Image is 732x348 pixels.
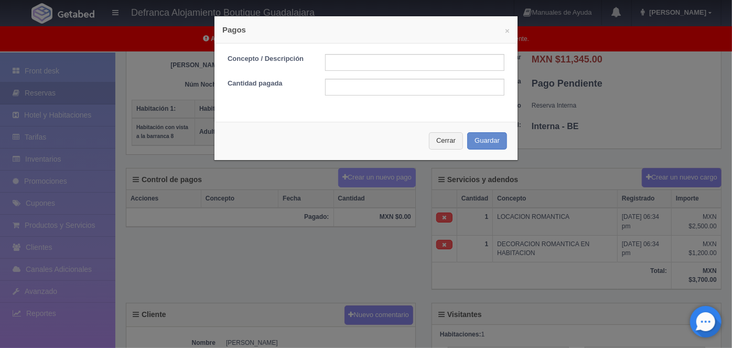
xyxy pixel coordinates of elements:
[222,24,510,35] h4: Pagos
[467,132,507,150] button: Guardar
[505,27,510,35] button: ×
[429,132,463,150] button: Cerrar
[220,54,317,64] label: Concepto / Descripción
[220,79,317,89] label: Cantidad pagada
